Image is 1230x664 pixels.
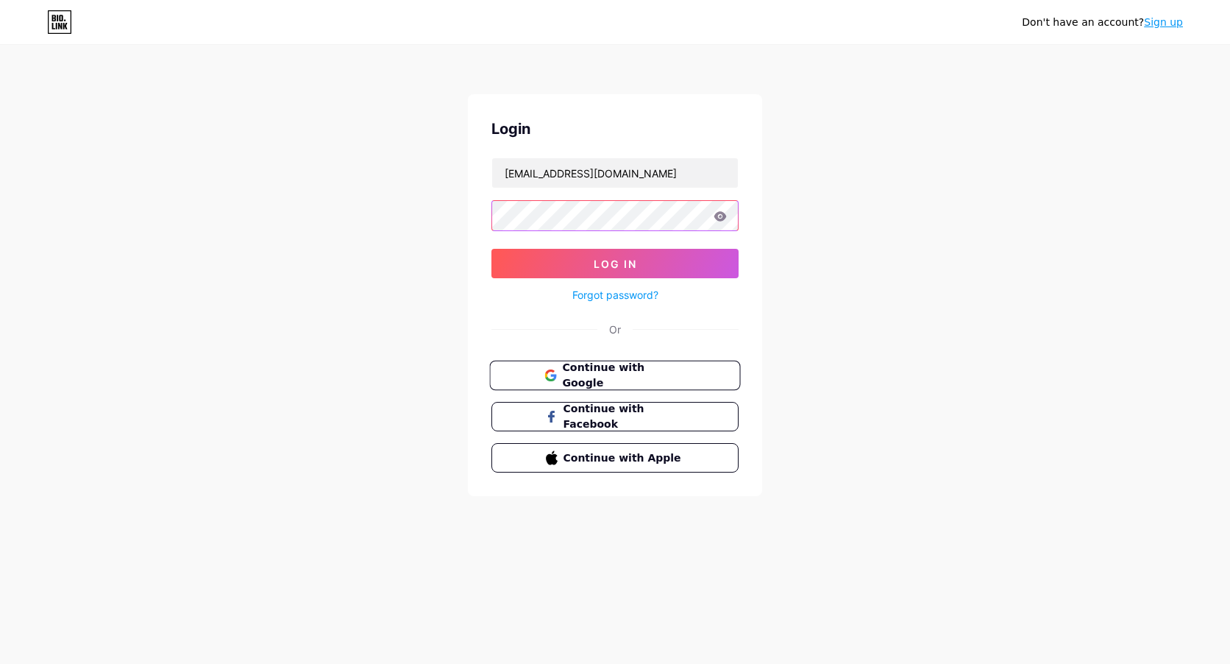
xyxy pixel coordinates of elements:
input: Username [492,158,738,188]
button: Continue with Apple [491,443,739,473]
div: Login [491,118,739,140]
a: Sign up [1144,16,1183,28]
div: Don't have an account? [1022,15,1183,30]
span: Continue with Facebook [564,401,685,432]
button: Continue with Google [489,361,740,391]
div: Or [609,322,621,337]
button: Log In [491,249,739,278]
button: Continue with Facebook [491,402,739,431]
span: Continue with Apple [564,451,685,466]
a: Forgot password? [572,287,658,303]
span: Continue with Google [562,360,685,392]
a: Continue with Google [491,361,739,390]
span: Log In [594,258,637,270]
